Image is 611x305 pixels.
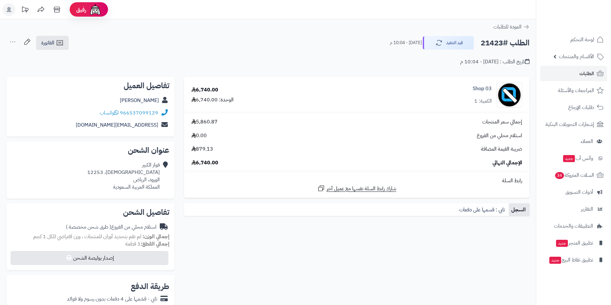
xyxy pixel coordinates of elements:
[579,69,594,78] span: الطلبات
[493,23,522,31] span: العودة للطلبات
[562,154,593,163] span: وآتس آب
[12,208,169,216] h2: تفاصيل الشحن
[481,36,530,50] h2: الطلب #21423
[477,132,522,139] span: استلام محلي من الفروع
[423,36,474,50] button: قيد التنفيذ
[568,15,605,28] img: logo-2.png
[12,146,169,154] h2: عنوان الشحن
[120,109,158,117] a: 966537099129
[187,177,527,184] div: رابط السلة
[33,233,141,240] span: لم تقم بتحديد أوزان للمنتجات ، وزن افتراضي للكل 1 كجم
[66,223,157,231] div: استلام محلي من الفروع
[540,151,607,166] a: وآتس آبجديد
[36,36,69,50] a: الفاتورة
[493,23,530,31] a: العودة للطلبات
[563,155,575,162] span: جديد
[540,117,607,132] a: إشعارات التحويلات البنكية
[540,184,607,200] a: أدوات التسويق
[66,223,111,231] span: ( طرق شحن مخصصة )
[100,109,119,117] a: واتساب
[141,240,169,248] strong: إجمالي القطع:
[555,239,593,247] span: تطبيق المتجر
[390,40,422,46] small: [DATE] - 10:04 م
[89,3,102,16] img: ai-face.png
[545,120,594,129] span: إشعارات التحويلات البنكية
[549,255,593,264] span: تطبيق نقاط البيع
[17,3,33,18] a: تحديثات المنصة
[87,161,160,191] div: فواز الكبير [DEMOGRAPHIC_DATA]، 12253 الورود، الرياض المملكة العربية السعودية
[191,145,213,153] span: 879.13
[554,171,594,180] span: السلات المتروكة
[482,118,522,126] span: إجمالي سعر المنتجات
[11,251,168,265] button: إصدار بوليصة الشحن
[492,159,522,167] span: الإجمالي النهائي
[191,86,218,94] div: 6,740.00
[76,121,158,129] a: [EMAIL_ADDRESS][DOMAIN_NAME]
[565,188,593,197] span: أدوات التسويق
[540,235,607,251] a: تطبيق المتجرجديد
[570,35,594,44] span: لوحة التحكم
[191,118,218,126] span: 5,860.87
[559,52,594,61] span: الأقسام والمنتجات
[549,257,561,264] span: جديد
[460,58,530,66] div: تاريخ الطلب : [DATE] - 10:04 م
[581,137,593,146] span: العملاء
[317,184,396,192] a: شارك رابط السلة نفسها مع عميل آخر
[558,86,594,95] span: المراجعات والأسئلة
[457,203,509,216] a: تابي : قسمها على دفعات
[12,82,169,90] h2: تفاصيل العميل
[540,134,607,149] a: العملاء
[481,145,522,153] span: ضريبة القيمة المضافة
[497,82,522,108] img: no_image-90x90.png
[540,32,607,47] a: لوحة التحكم
[131,283,169,290] h2: طريقة الدفع
[191,159,218,167] span: 6,740.00
[67,295,157,303] div: تابي - قسّمها على 4 دفعات بدون رسوم ولا فوائد
[540,66,607,81] a: الطلبات
[191,96,234,104] div: الوحدة: 6,740.00
[540,83,607,98] a: المراجعات والأسئلة
[125,240,169,248] small: 1 قطعة
[555,172,564,179] span: 34
[191,132,207,139] span: 0.00
[581,205,593,214] span: التقارير
[568,103,594,112] span: طلبات الإرجاع
[540,168,607,183] a: السلات المتروكة34
[540,100,607,115] a: طلبات الإرجاع
[327,185,396,192] span: شارك رابط السلة نفسها مع عميل آخر
[556,240,568,247] span: جديد
[120,97,159,104] a: [PERSON_NAME]
[540,252,607,268] a: تطبيق نقاط البيعجديد
[554,222,593,231] span: التطبيقات والخدمات
[509,203,530,216] a: السجل
[474,98,492,105] div: الكمية: 1
[540,201,607,217] a: التقارير
[473,85,492,92] a: 03 Shop
[76,6,86,13] span: رفيق
[143,233,169,240] strong: إجمالي الوزن:
[41,39,54,47] span: الفاتورة
[540,218,607,234] a: التطبيقات والخدمات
